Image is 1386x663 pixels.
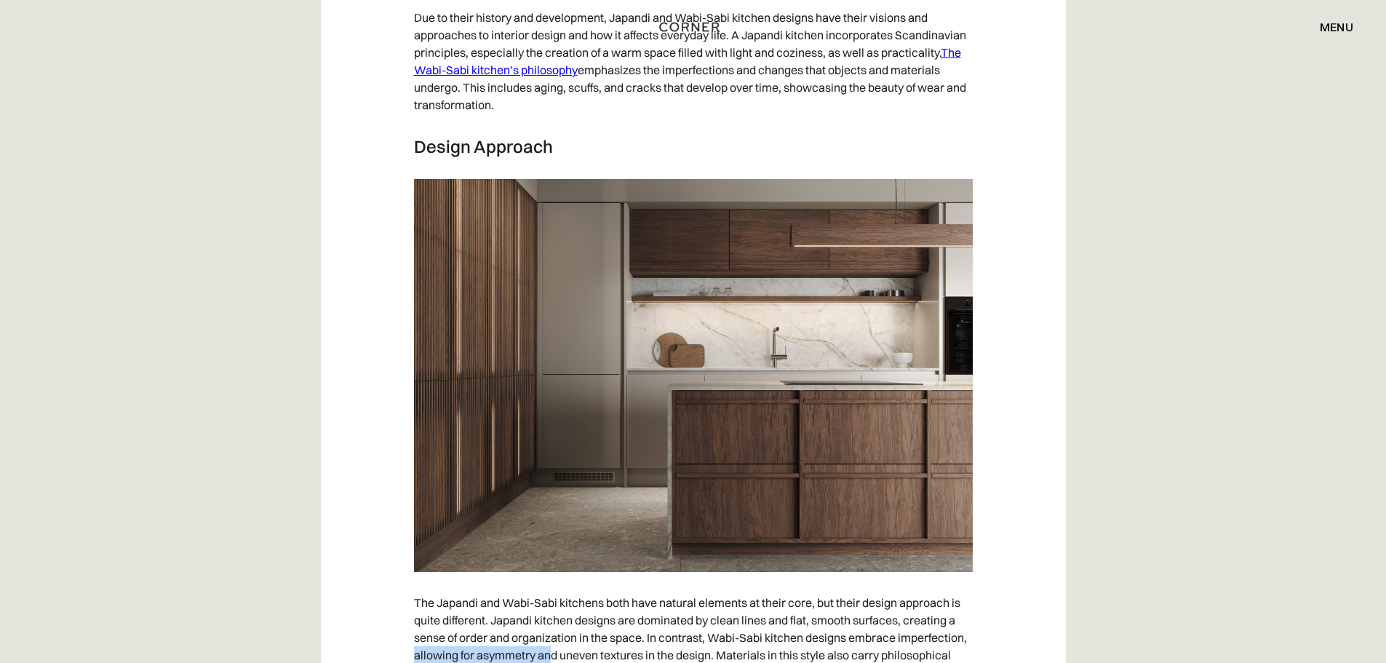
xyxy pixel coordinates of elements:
[1305,15,1353,39] div: menu
[1320,21,1353,33] div: menu
[414,179,973,572] img: Japandi kitchen in a dark beige tone with American walnut cabinet fronts and fluted doors on the ...
[414,45,961,77] a: The Wabi-Sabi kitchen’s philosophy
[414,135,973,157] h3: Design Approach
[643,17,743,36] a: home
[414,1,973,121] p: Due to their history and development, Japandi and Wabi-Sabi kitchen designs have their visions an...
